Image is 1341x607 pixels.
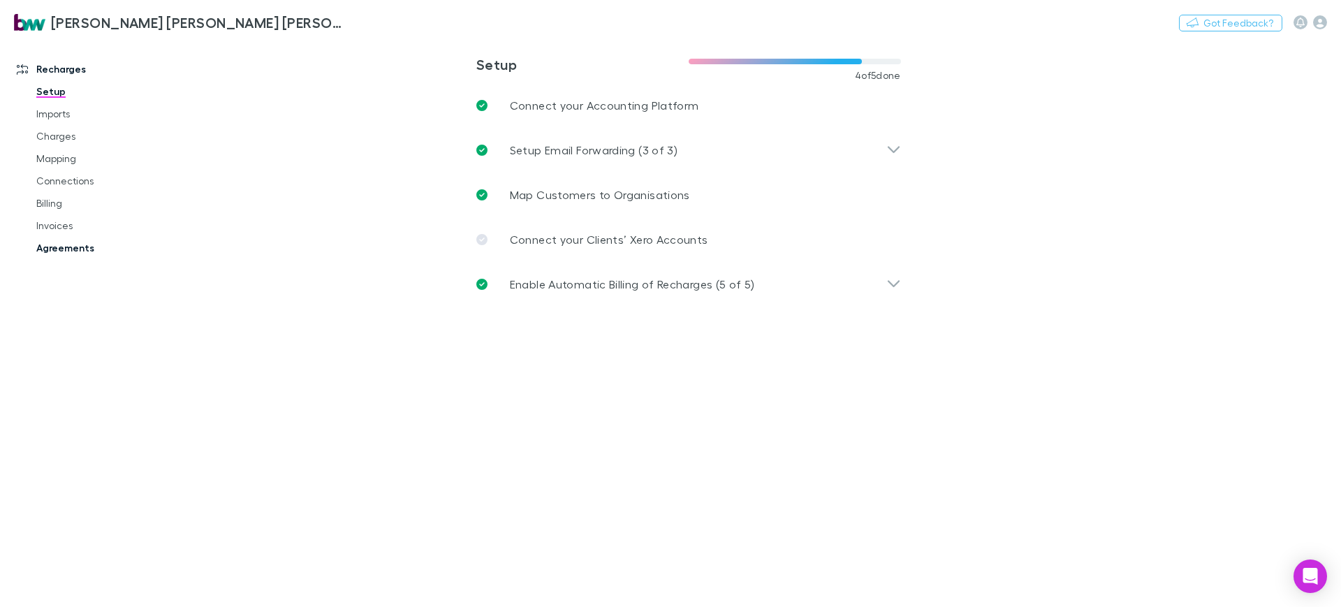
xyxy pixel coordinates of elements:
p: Map Customers to Organisations [510,187,690,203]
a: Agreements [22,237,191,259]
p: Connect your Clients’ Xero Accounts [510,231,708,248]
div: Open Intercom Messenger [1294,560,1327,593]
a: Map Customers to Organisations [465,173,912,217]
div: Enable Automatic Billing of Recharges (5 of 5) [465,262,912,307]
a: Imports [22,103,191,125]
a: Mapping [22,147,191,170]
div: Setup Email Forwarding (3 of 3) [465,128,912,173]
a: Connect your Accounting Platform [465,83,912,128]
a: Connections [22,170,191,192]
span: 4 of 5 done [855,70,901,81]
a: [PERSON_NAME] [PERSON_NAME] [PERSON_NAME] Partners [6,6,355,39]
p: Enable Automatic Billing of Recharges (5 of 5) [510,276,755,293]
h3: [PERSON_NAME] [PERSON_NAME] [PERSON_NAME] Partners [51,14,346,31]
a: Connect your Clients’ Xero Accounts [465,217,912,262]
a: Charges [22,125,191,147]
button: Got Feedback? [1179,15,1282,31]
p: Connect your Accounting Platform [510,97,699,114]
a: Setup [22,80,191,103]
a: Billing [22,192,191,214]
h3: Setup [476,56,689,73]
a: Recharges [3,58,191,80]
a: Invoices [22,214,191,237]
img: Brewster Walsh Waters Partners's Logo [14,14,45,31]
p: Setup Email Forwarding (3 of 3) [510,142,677,159]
